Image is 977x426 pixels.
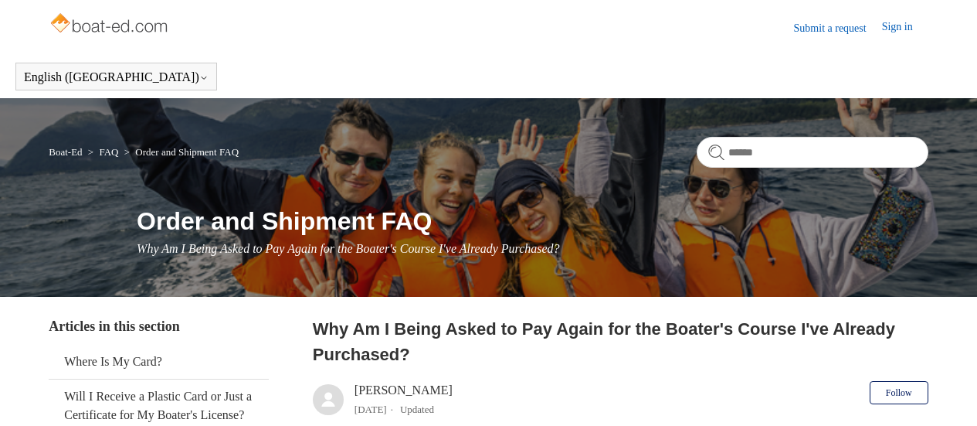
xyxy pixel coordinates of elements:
[937,386,977,426] div: Live chat
[121,146,239,158] li: Order and Shipment FAQ
[49,146,82,158] a: Boat-Ed
[794,20,882,36] a: Submit a request
[49,345,269,379] a: Where Is My Card?
[137,242,559,255] span: Why Am I Being Asked to Pay Again for the Boater's Course I've Already Purchased?
[882,19,928,37] a: Sign in
[99,146,118,158] a: FAQ
[697,137,928,168] input: Search
[24,70,209,84] button: English ([GEOGRAPHIC_DATA])
[313,316,928,367] h2: Why Am I Being Asked to Pay Again for the Boater's Course I've Already Purchased?
[135,146,239,158] a: Order and Shipment FAQ
[85,146,121,158] li: FAQ
[355,404,387,415] time: 03/01/2024, 15:51
[49,146,85,158] li: Boat-Ed
[49,319,179,334] span: Articles in this section
[400,404,434,415] li: Updated
[355,381,453,418] div: [PERSON_NAME]
[137,203,928,240] h1: Order and Shipment FAQ
[870,381,928,404] button: Follow Article
[49,9,171,40] img: Boat-Ed Help Center home page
